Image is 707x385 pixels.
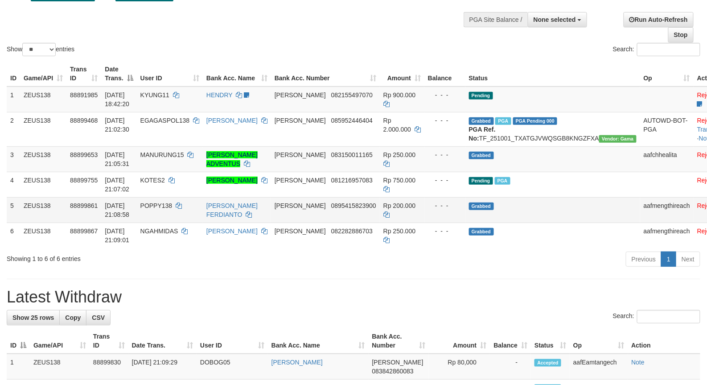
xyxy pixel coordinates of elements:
[331,91,373,99] span: Copy 082155497070 to clipboard
[331,202,376,209] span: Copy 0895415823900 to clipboard
[383,151,415,158] span: Rp 250.000
[7,288,700,306] h1: Latest Withdraw
[128,354,197,380] td: [DATE] 21:09:29
[101,61,136,87] th: Date Trans.: activate to sort column descending
[30,354,90,380] td: ZEUS138
[65,314,81,321] span: Copy
[66,61,101,87] th: Trans ID: activate to sort column ascending
[105,91,129,108] span: [DATE] 18:42:20
[105,151,129,167] span: [DATE] 21:05:31
[20,223,66,248] td: ZEUS138
[513,117,558,125] span: PGA Pending
[86,310,111,325] a: CSV
[197,354,268,380] td: DOBOG05
[331,117,373,124] span: Copy 085952446404 to clipboard
[275,177,326,184] span: [PERSON_NAME]
[637,310,700,323] input: Search:
[105,228,129,244] span: [DATE] 21:09:01
[7,112,20,146] td: 2
[495,177,510,185] span: Marked by aafchomsokheang
[7,310,60,325] a: Show 25 rows
[105,202,129,218] span: [DATE] 21:08:58
[428,176,462,185] div: - - -
[469,126,496,142] b: PGA Ref. No:
[599,135,637,143] span: Vendor URL: https://trx31.1velocity.biz
[383,117,411,133] span: Rp 2.000.000
[70,228,98,235] span: 88899867
[570,354,628,380] td: aafEamtangech
[661,252,676,267] a: 1
[206,202,258,218] a: [PERSON_NAME] FERDIANTO
[7,43,74,56] label: Show entries
[197,328,268,354] th: User ID: activate to sort column ascending
[465,61,640,87] th: Status
[613,43,700,56] label: Search:
[140,177,165,184] span: KOTES2
[7,87,20,112] td: 1
[20,112,66,146] td: ZEUS138
[429,328,490,354] th: Amount: activate to sort column ascending
[275,228,326,235] span: [PERSON_NAME]
[383,177,415,184] span: Rp 750.000
[490,354,531,380] td: -
[640,112,694,146] td: AUTOWD-BOT-PGA
[428,227,462,236] div: - - -
[7,172,20,197] td: 4
[383,202,415,209] span: Rp 200.000
[275,151,326,158] span: [PERSON_NAME]
[380,61,424,87] th: Amount: activate to sort column ascending
[7,197,20,223] td: 5
[70,177,98,184] span: 88899755
[30,328,90,354] th: Game/API: activate to sort column ascending
[70,151,98,158] span: 88899653
[331,228,373,235] span: Copy 082282886703 to clipboard
[369,328,429,354] th: Bank Acc. Number: activate to sort column ascending
[428,116,462,125] div: - - -
[12,314,54,321] span: Show 25 rows
[7,354,30,380] td: 1
[20,197,66,223] td: ZEUS138
[534,16,576,23] span: None selected
[271,61,380,87] th: Bank Acc. Number: activate to sort column ascending
[206,151,258,167] a: [PERSON_NAME] ADVENTUS
[613,310,700,323] label: Search:
[676,252,700,267] a: Next
[424,61,465,87] th: Balance
[140,117,190,124] span: EGAGASPOL138
[206,177,258,184] a: [PERSON_NAME]
[372,368,414,375] span: Copy 083842860083 to clipboard
[570,328,628,354] th: Op: activate to sort column ascending
[128,328,197,354] th: Date Trans.: activate to sort column ascending
[668,27,694,42] a: Stop
[469,177,493,185] span: Pending
[70,117,98,124] span: 88899468
[137,61,203,87] th: User ID: activate to sort column ascending
[140,228,178,235] span: NGAHMIDAS
[331,177,373,184] span: Copy 081216957083 to clipboard
[59,310,86,325] a: Copy
[7,146,20,172] td: 3
[469,152,494,159] span: Grabbed
[90,328,128,354] th: Trans ID: activate to sort column ascending
[383,228,415,235] span: Rp 250.000
[534,359,561,367] span: Accepted
[20,172,66,197] td: ZEUS138
[206,91,233,99] a: HENDRY
[428,150,462,159] div: - - -
[531,328,570,354] th: Status: activate to sort column ascending
[490,328,531,354] th: Balance: activate to sort column ascending
[469,228,494,236] span: Grabbed
[640,146,694,172] td: aafchhealita
[22,43,56,56] select: Showentries
[372,359,423,366] span: [PERSON_NAME]
[268,328,369,354] th: Bank Acc. Name: activate to sort column ascending
[624,12,694,27] a: Run Auto-Refresh
[206,117,258,124] a: [PERSON_NAME]
[105,117,129,133] span: [DATE] 21:02:30
[465,112,640,146] td: TF_251001_TXATGJVWQSGB8KNGZFXA
[7,251,288,263] div: Showing 1 to 6 of 6 entries
[70,202,98,209] span: 88899861
[495,117,511,125] span: Marked by aafchomsokheang
[7,223,20,248] td: 6
[275,202,326,209] span: [PERSON_NAME]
